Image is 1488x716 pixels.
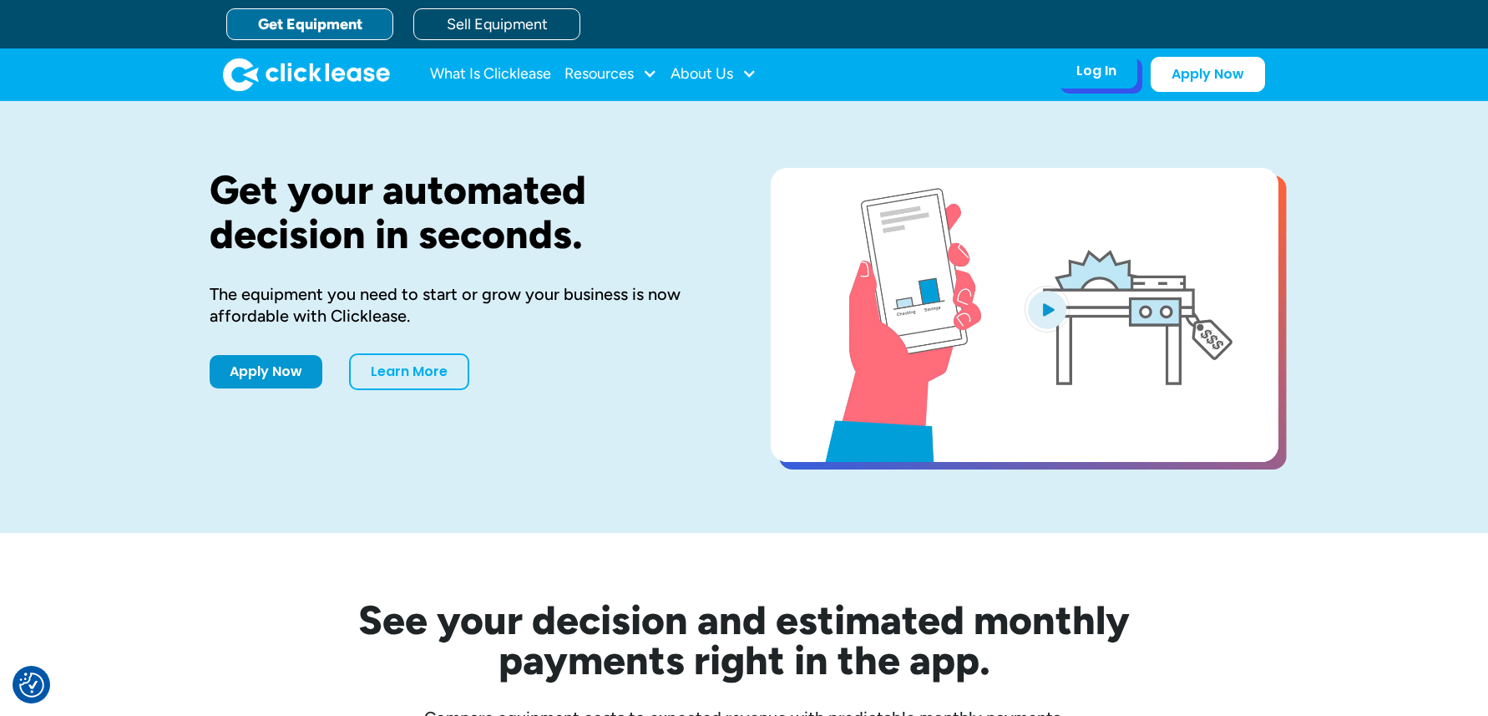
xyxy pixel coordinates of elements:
[413,8,580,40] a: Sell Equipment
[1076,63,1116,79] div: Log In
[210,168,717,256] h1: Get your automated decision in seconds.
[349,353,469,390] a: Learn More
[226,8,393,40] a: Get Equipment
[564,58,657,91] div: Resources
[19,673,44,698] img: Revisit consent button
[1025,286,1070,333] img: Blue play button logo on a light blue circular background
[276,600,1212,680] h2: See your decision and estimated monthly payments right in the app.
[430,58,551,91] a: What Is Clicklease
[19,673,44,698] button: Consent Preferences
[210,283,717,327] div: The equipment you need to start or grow your business is now affordable with Clicklease.
[210,355,322,388] a: Apply Now
[223,58,390,91] img: Clicklease logo
[223,58,390,91] a: home
[671,58,757,91] div: About Us
[1151,57,1265,92] a: Apply Now
[771,168,1278,462] a: open lightbox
